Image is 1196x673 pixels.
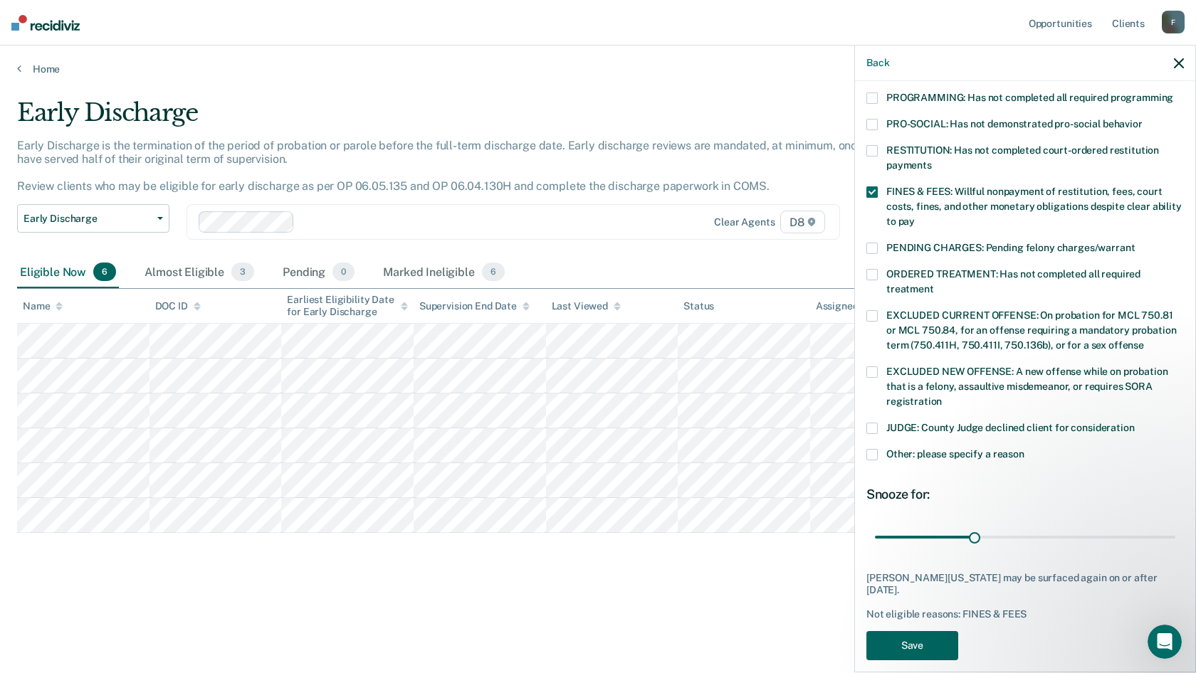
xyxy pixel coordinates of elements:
span: 6 [93,263,116,281]
iframe: Intercom live chat [1148,625,1182,659]
div: DOC ID [155,300,201,312]
span: PRO-SOCIAL: Has not demonstrated pro-social behavior [886,118,1143,129]
span: RESTITUTION: Has not completed court-ordered restitution payments [886,144,1159,171]
div: Last Viewed [552,300,621,312]
span: Other: please specify a reason [886,448,1024,460]
span: 0 [332,263,355,281]
div: Pending [280,257,357,288]
div: Supervision End Date [419,300,530,312]
div: Earliest Eligibility Date for Early Discharge [287,294,408,318]
div: Not eligible reasons: FINES & FEES [866,608,1184,620]
button: Save [866,631,958,660]
span: PROGRAMMING: Has not completed all required programming [886,92,1173,103]
div: Clear agents [714,216,775,228]
span: EXCLUDED NEW OFFENSE: A new offense while on probation that is a felony, assaultive misdemeanor, ... [886,366,1168,407]
p: Early Discharge is the termination of the period of probation or parole before the full-term disc... [17,139,901,194]
div: Snooze for: [866,487,1184,502]
span: JUDGE: County Judge declined client for consideration [886,422,1135,433]
div: Eligible Now [17,257,119,288]
span: ORDERED TREATMENT: Has not completed all required treatment [886,268,1140,295]
div: Early Discharge [17,98,914,139]
a: Home [17,63,1179,75]
div: Assigned to [816,300,883,312]
span: EXCLUDED CURRENT OFFENSE: On probation for MCL 750.81 or MCL 750.84, for an offense requiring a m... [886,309,1176,351]
span: D8 [780,211,825,233]
span: 6 [482,263,505,281]
div: Status [683,300,714,312]
div: F [1162,11,1185,33]
button: Back [866,57,889,69]
span: 3 [231,263,254,281]
div: Name [23,300,63,312]
span: Early Discharge [23,213,152,225]
div: [PERSON_NAME][US_STATE] may be surfaced again on or after [DATE]. [866,572,1184,596]
img: Recidiviz [11,15,80,31]
span: FINES & FEES: Willful nonpayment of restitution, fees, court costs, fines, and other monetary obl... [886,186,1182,227]
span: PENDING CHARGES: Pending felony charges/warrant [886,242,1135,253]
div: Marked Ineligible [380,257,508,288]
div: Almost Eligible [142,257,257,288]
